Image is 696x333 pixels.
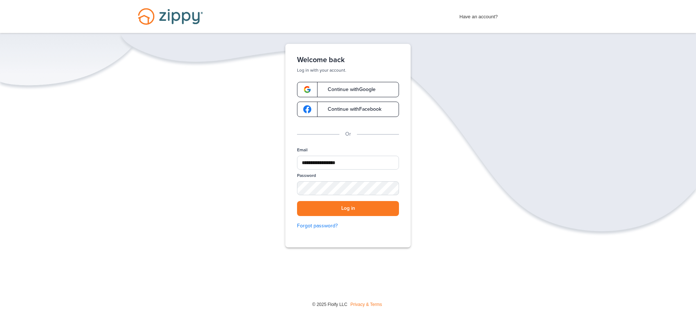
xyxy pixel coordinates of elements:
a: Privacy & Terms [350,302,382,307]
input: Email [297,156,399,170]
span: Continue with Google [320,87,376,92]
img: google-logo [303,86,311,94]
span: © 2025 Floify LLC [312,302,347,307]
label: Email [297,147,308,153]
a: google-logoContinue withFacebook [297,102,399,117]
label: Password [297,173,316,179]
span: Continue with Facebook [320,107,381,112]
a: Forgot password? [297,222,399,230]
input: Password [297,181,399,195]
img: google-logo [303,105,311,113]
p: Or [345,130,351,138]
button: Log in [297,201,399,216]
a: google-logoContinue withGoogle [297,82,399,97]
span: Have an account? [460,9,498,21]
h1: Welcome back [297,56,399,64]
p: Log in with your account. [297,67,399,73]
